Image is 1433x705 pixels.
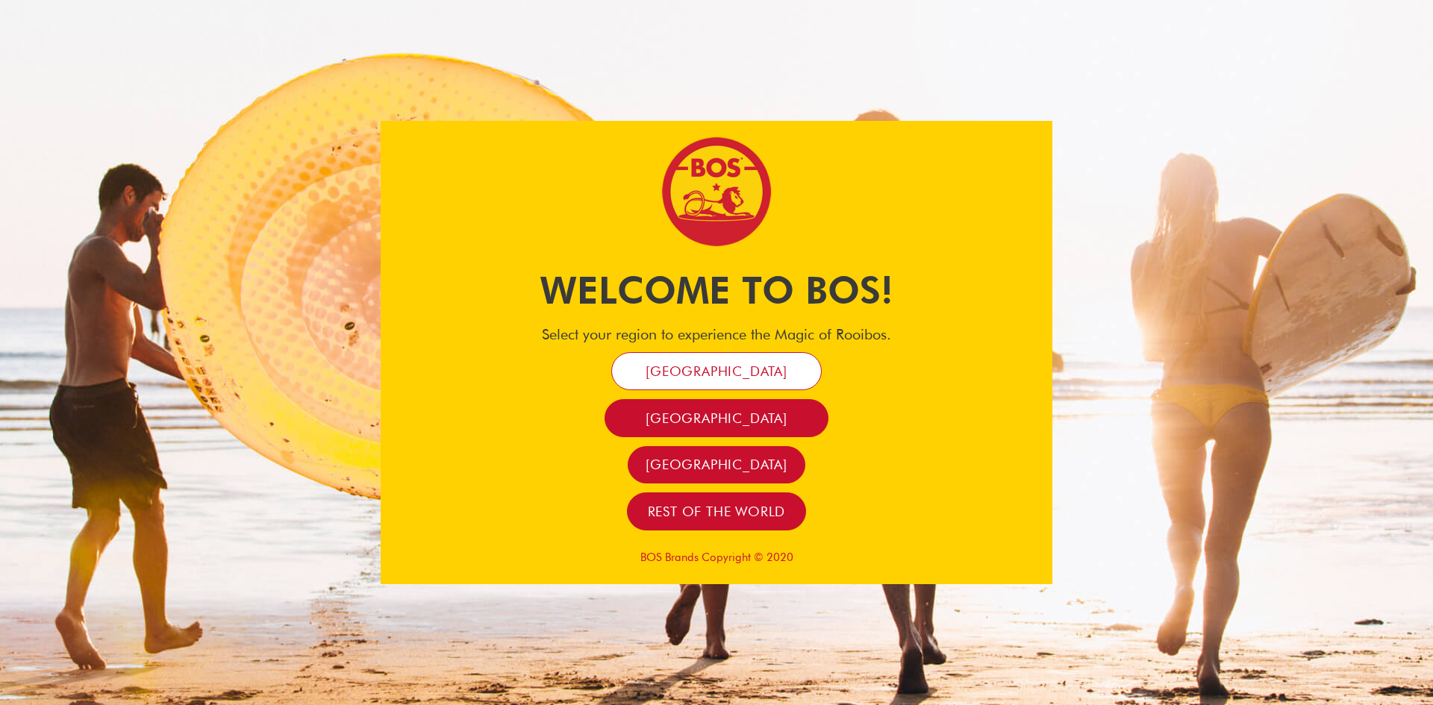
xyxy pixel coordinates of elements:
p: BOS Brands Copyright © 2020 [381,551,1052,564]
a: [GEOGRAPHIC_DATA] [628,446,805,484]
span: [GEOGRAPHIC_DATA] [646,410,787,427]
h1: Welcome to BOS! [381,264,1052,316]
span: Rest of the world [648,503,786,520]
a: Rest of the world [627,492,807,530]
a: [GEOGRAPHIC_DATA] [605,399,828,437]
span: [GEOGRAPHIC_DATA] [646,456,787,473]
span: [GEOGRAPHIC_DATA] [646,363,787,380]
a: [GEOGRAPHIC_DATA] [611,352,822,390]
h4: Select your region to experience the Magic of Rooibos. [381,325,1052,343]
img: Bos Brands [661,136,772,248]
